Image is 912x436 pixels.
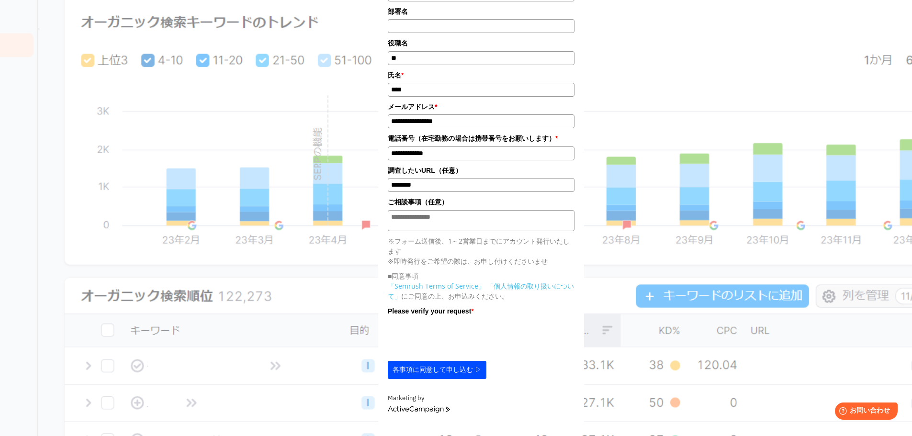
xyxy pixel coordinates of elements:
[388,197,574,207] label: ご相談事項（任意）
[388,393,574,403] div: Marketing by
[388,271,574,281] p: ■同意事項
[388,101,574,112] label: メールアドレス
[388,165,574,176] label: 調査したいURL（任意）
[827,399,901,425] iframe: Help widget launcher
[388,306,574,316] label: Please verify your request
[388,236,574,266] p: ※フォーム送信後、1～2営業日までにアカウント発行いたします ※即時発行をご希望の際は、お申し付けくださいませ
[388,281,574,301] a: 「個人情報の取り扱いについて」
[388,38,574,48] label: 役職名
[388,6,574,17] label: 部署名
[388,361,486,379] button: 各事項に同意して申し込む ▷
[388,281,485,291] a: 「Semrush Terms of Service」
[388,281,574,301] p: にご同意の上、お申込みください。
[388,319,533,356] iframe: reCAPTCHA
[388,133,574,144] label: 電話番号（在宅勤務の場合は携帯番号をお願いします）
[388,70,574,80] label: 氏名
